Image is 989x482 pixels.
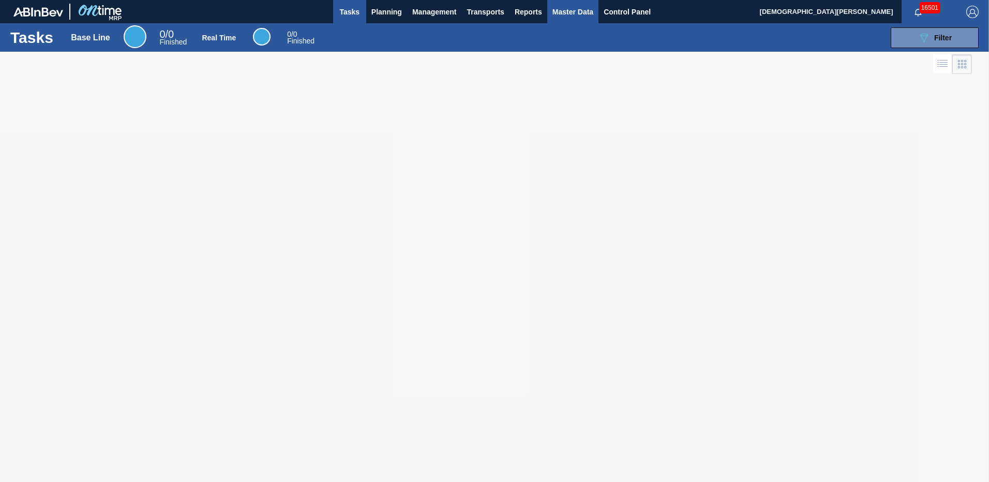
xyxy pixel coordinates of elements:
span: Reports [515,6,542,18]
span: Master Data [552,6,593,18]
span: Finished [159,38,187,46]
span: Filter [934,34,952,42]
h1: Tasks [10,32,56,43]
div: Base Line [159,30,187,46]
img: TNhmsLtSVTkK8tSr43FrP2fwEKptu5GPRR3wAAAABJRU5ErkJggg== [13,7,63,17]
span: 0 [287,30,291,38]
span: / 0 [159,28,174,40]
button: Filter [891,27,979,48]
span: Tasks [338,6,361,18]
span: 16501 [919,2,940,13]
img: Logout [966,6,979,18]
span: Management [412,6,457,18]
span: Planning [371,6,402,18]
div: Base Line [124,25,146,48]
span: Finished [287,37,314,45]
span: Transports [467,6,504,18]
button: Notifications [902,5,935,19]
span: 0 [159,28,165,40]
div: Real Time [202,34,236,42]
span: Control Panel [604,6,651,18]
div: Base Line [71,33,110,42]
div: Real Time [253,28,271,46]
div: Real Time [287,31,314,44]
span: / 0 [287,30,297,38]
